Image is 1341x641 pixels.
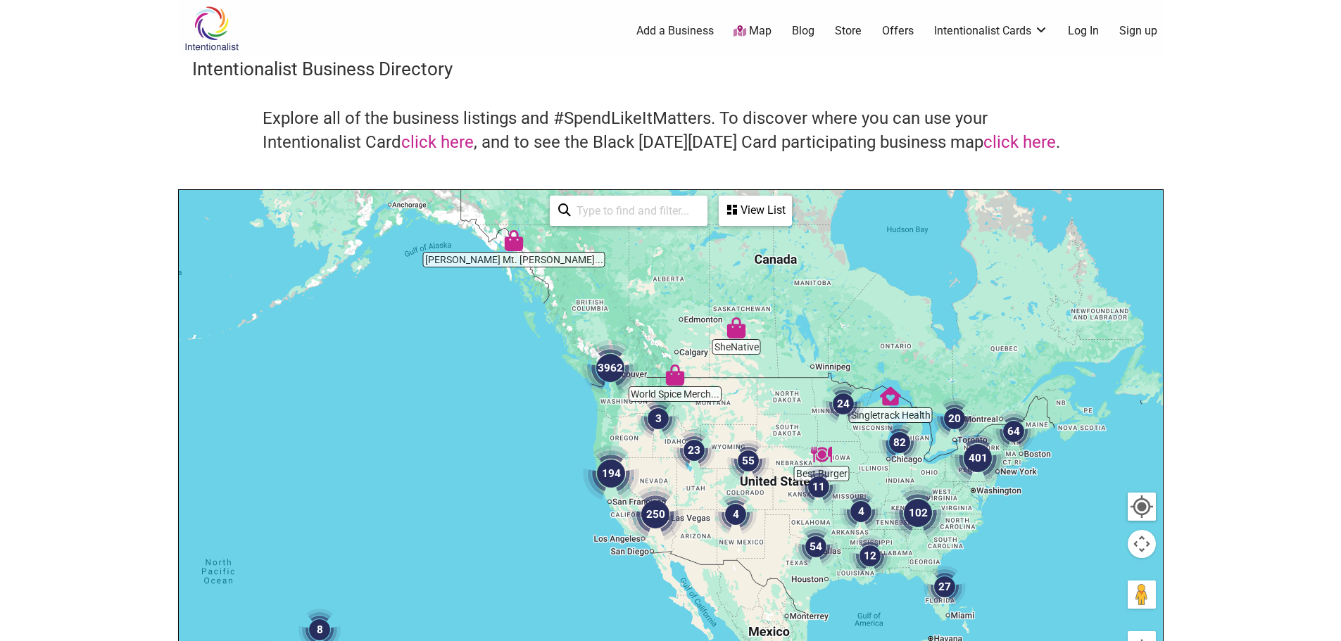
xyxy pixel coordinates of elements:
a: click here [401,132,474,152]
div: 401 [950,430,1006,486]
div: 4 [714,493,757,535]
a: Blog [792,23,814,39]
div: Singletrack Health [880,386,901,407]
div: 12 [849,535,891,577]
h4: Explore all of the business listings and #SpendLikeItMatters. To discover where you can use your ... [263,107,1079,154]
div: 102 [890,485,946,541]
div: 3962 [582,340,638,396]
a: Offers [882,23,914,39]
button: Your Location [1128,493,1156,521]
a: Store [835,23,862,39]
div: 64 [993,410,1035,452]
div: 20 [933,398,976,440]
a: Intentionalist Cards [934,23,1048,39]
div: 54 [795,526,837,568]
a: Log In [1068,23,1099,39]
div: 23 [673,429,715,471]
div: 24 [822,383,864,425]
div: 194 [583,445,639,502]
div: World Spice Merchants [665,364,686,386]
a: Sign up [1119,23,1157,39]
button: Map camera controls [1128,530,1156,558]
div: 250 [627,486,684,542]
div: Best Burger [811,444,832,465]
div: SheNative [726,317,747,338]
img: Intentionalist [178,6,245,51]
div: Type to search and filter [550,196,707,226]
input: Type to find and filter... [571,197,699,224]
div: 11 [798,466,840,508]
button: Drag Pegman onto the map to open Street View [1128,580,1156,609]
a: Map [734,23,772,39]
div: See a list of the visible businesses [719,196,792,226]
a: click here [983,132,1056,152]
div: 55 [727,440,769,482]
h3: Intentionalist Business Directory [192,56,1150,82]
div: 27 [924,566,966,608]
div: Tripp's Mt. Juneau Trading Post [503,230,524,251]
div: View List [720,197,791,224]
div: 4 [840,490,882,533]
div: 82 [879,421,921,464]
a: Add a Business [636,23,714,39]
div: 3 [637,398,679,440]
